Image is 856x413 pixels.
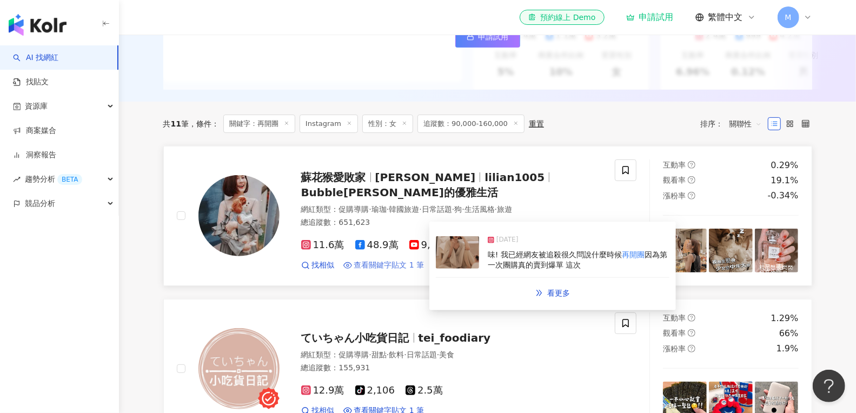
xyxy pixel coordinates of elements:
[371,350,387,359] span: 甜點
[813,370,845,402] iframe: Help Scout Beacon - Open
[198,328,280,409] img: KOL Avatar
[407,350,437,359] span: 日常話題
[406,385,443,396] span: 2.5萬
[417,115,525,133] span: 追蹤數：90,000-160,000
[663,229,707,272] img: post-image
[163,146,812,286] a: KOL Avatar蘇花猴愛敗家[PERSON_NAME]lilian1005Bubble[PERSON_NAME]的優雅生活網紅類型：促購導購·瑜珈·韓國旅遊·日常話題·狗·生活風格·旅遊總追...
[301,260,335,271] a: 找相似
[524,282,581,304] a: double-right看更多
[419,331,491,344] span: tei_foodiary
[355,385,395,396] span: 2,106
[301,363,602,374] div: 總追蹤數 ： 155,931
[777,343,799,355] div: 1.9%
[419,205,421,214] span: ·
[25,191,55,216] span: 競品分析
[771,159,799,171] div: 0.29%
[389,205,419,214] span: 韓國旅遊
[755,229,799,272] img: post-image
[25,94,48,118] span: 資源庫
[771,175,799,186] div: 19.1%
[454,205,462,214] span: 狗
[422,205,452,214] span: 日常話題
[701,115,768,132] div: 排序：
[688,192,695,199] span: question-circle
[339,350,369,359] span: 促購導購
[785,11,791,23] span: M
[300,115,358,133] span: Instagram
[25,167,82,191] span: 趨勢分析
[13,125,56,136] a: 商案媒合
[495,205,497,214] span: ·
[663,176,686,184] span: 觀看率
[301,204,602,215] div: 網紅類型 ：
[301,217,602,228] div: 總追蹤數 ： 651,623
[409,239,449,251] span: 9,010
[465,205,495,214] span: 生活風格
[688,329,695,337] span: question-circle
[57,174,82,185] div: BETA
[535,289,543,297] span: double-right
[198,175,280,256] img: KOL Avatar
[369,205,371,214] span: ·
[688,345,695,352] span: question-circle
[439,350,454,359] span: 美食
[485,171,545,184] span: lilian1005
[462,205,464,214] span: ·
[688,314,695,322] span: question-circle
[13,52,58,63] a: searchAI 找網紅
[223,115,295,133] span: 關鍵字：再開團
[528,12,595,23] div: 預約線上 Demo
[622,250,645,259] mark: 再開團
[729,115,762,132] span: 關聯性
[189,119,219,128] span: 條件 ：
[369,350,371,359] span: ·
[301,186,498,199] span: Bubble[PERSON_NAME]的優雅生活
[520,10,604,25] a: 預約線上 Demo
[688,161,695,169] span: question-circle
[387,350,389,359] span: ·
[375,171,476,184] span: [PERSON_NAME]
[9,14,67,36] img: logo
[404,350,406,359] span: ·
[709,229,753,272] img: post-image
[171,119,181,128] span: 11
[663,191,686,200] span: 漲粉率
[437,350,439,359] span: ·
[497,205,512,214] span: 旅遊
[13,150,56,161] a: 洞察報告
[343,260,424,271] a: 查看關鍵字貼文 1 筆
[301,331,409,344] span: ていちゃん小吃貨日記
[13,176,21,183] span: rise
[301,239,344,251] span: 11.6萬
[312,260,335,271] span: 找相似
[301,171,366,184] span: 蘇花猴愛敗家
[663,344,686,353] span: 漲粉率
[371,205,387,214] span: 瑜珈
[529,119,544,128] div: 重置
[301,350,602,361] div: 網紅類型 ：
[339,205,369,214] span: 促購導購
[663,329,686,337] span: 觀看率
[389,350,404,359] span: 飲料
[708,11,743,23] span: 繁體中文
[163,119,189,128] div: 共 筆
[547,289,570,297] span: 看更多
[771,312,799,324] div: 1.29%
[496,235,519,245] span: [DATE]
[663,161,686,169] span: 互動率
[354,260,424,271] span: 查看關鍵字貼文 1 筆
[779,328,799,339] div: 66%
[387,205,389,214] span: ·
[688,176,695,184] span: question-circle
[301,385,344,396] span: 12.9萬
[436,236,479,269] img: post-image
[13,77,49,88] a: 找貼文
[355,239,399,251] span: 48.9萬
[663,314,686,322] span: 互動率
[488,250,622,259] span: 味! 我已經網友被追殺很久問說什麼時候
[768,190,799,202] div: -0.34%
[626,12,674,23] a: 申請試用
[362,115,413,133] span: 性別：女
[455,26,520,48] a: 申請試用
